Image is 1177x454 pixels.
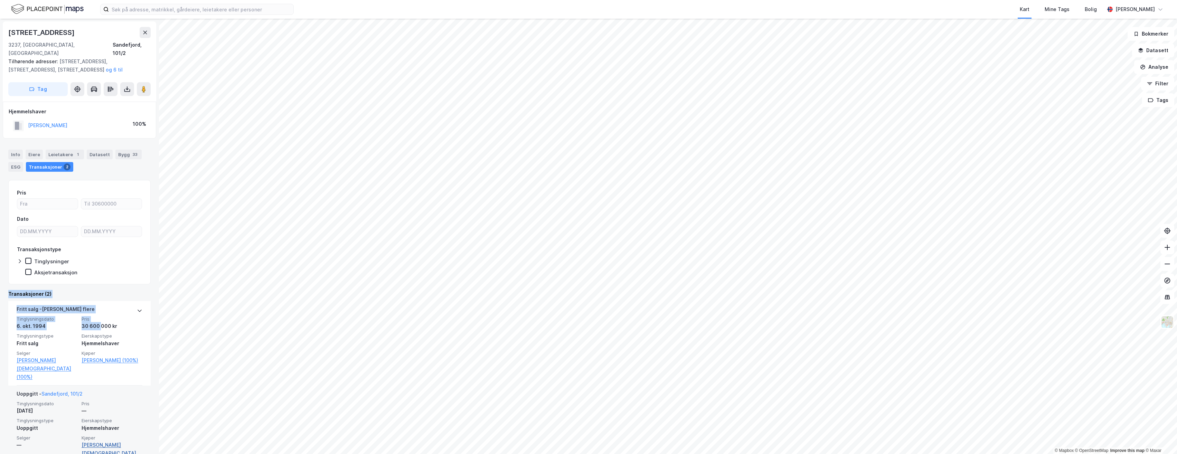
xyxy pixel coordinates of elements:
button: Tags [1142,93,1174,107]
div: — [17,441,77,449]
div: 30 600 000 kr [82,322,142,330]
iframe: Chat Widget [1142,421,1177,454]
div: Pris [17,189,26,197]
div: — [82,407,142,415]
a: Mapbox [1055,448,1074,453]
div: Uoppgitt [17,424,77,432]
button: Analyse [1134,60,1174,74]
span: Tilhørende adresser: [8,58,59,64]
a: [PERSON_NAME] (100%) [82,356,142,365]
div: Info [8,150,23,159]
div: Leietakere [46,150,84,159]
div: [PERSON_NAME] [1115,5,1155,13]
span: Tinglysningstype [17,418,77,424]
input: Fra [17,199,78,209]
div: Hjemmelshaver [82,339,142,348]
div: 2 [64,163,70,170]
button: Filter [1141,77,1174,91]
div: Kart [1020,5,1029,13]
span: Tinglysningsdato [17,316,77,322]
div: 3237, [GEOGRAPHIC_DATA], [GEOGRAPHIC_DATA] [8,41,113,57]
div: Sandefjord, 101/2 [113,41,151,57]
span: Eierskapstype [82,418,142,424]
span: Pris [82,401,142,407]
span: Kjøper [82,350,142,356]
img: logo.f888ab2527a4732fd821a326f86c7f29.svg [11,3,84,15]
div: Transaksjoner [26,162,73,172]
div: Mine Tags [1045,5,1070,13]
div: Transaksjoner (2) [8,290,151,298]
span: Eierskapstype [82,333,142,339]
div: Tinglysninger [34,258,69,265]
div: 6. okt. 1994 [17,322,77,330]
div: Transaksjonstype [17,245,61,254]
input: DD.MM.YYYY [81,226,142,237]
span: Pris [82,316,142,322]
div: [DATE] [17,407,77,415]
div: Fritt salg [17,339,77,348]
div: Datasett [87,150,113,159]
a: OpenStreetMap [1075,448,1109,453]
div: Hjemmelshaver [9,107,150,116]
span: Selger [17,350,77,356]
div: Eiere [26,150,43,159]
img: Z [1161,315,1174,329]
a: [PERSON_NAME][DEMOGRAPHIC_DATA] (100%) [17,356,77,381]
div: 33 [131,151,139,158]
span: Kjøper [82,435,142,441]
input: DD.MM.YYYY [17,226,78,237]
span: Selger [17,435,77,441]
div: 1 [74,151,81,158]
a: Improve this map [1110,448,1145,453]
div: ESG [8,162,23,172]
input: Søk på adresse, matrikkel, gårdeiere, leietakere eller personer [109,4,293,15]
div: Kontrollprogram for chat [1142,421,1177,454]
div: Fritt salg - [PERSON_NAME] flere [17,305,95,316]
div: Uoppgitt - [17,390,83,401]
div: Hjemmelshaver [82,424,142,432]
div: [STREET_ADDRESS], [STREET_ADDRESS], [STREET_ADDRESS] [8,57,145,74]
div: Bygg [115,150,142,159]
a: Sandefjord, 101/2 [41,391,83,397]
span: Tinglysningsdato [17,401,77,407]
div: Bolig [1085,5,1097,13]
div: Aksjetransaksjon [34,269,77,276]
div: 100% [133,120,146,128]
button: Bokmerker [1128,27,1174,41]
div: [STREET_ADDRESS] [8,27,76,38]
div: Dato [17,215,29,223]
button: Tag [8,82,68,96]
input: Til 30600000 [81,199,142,209]
button: Datasett [1132,44,1174,57]
span: Tinglysningstype [17,333,77,339]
